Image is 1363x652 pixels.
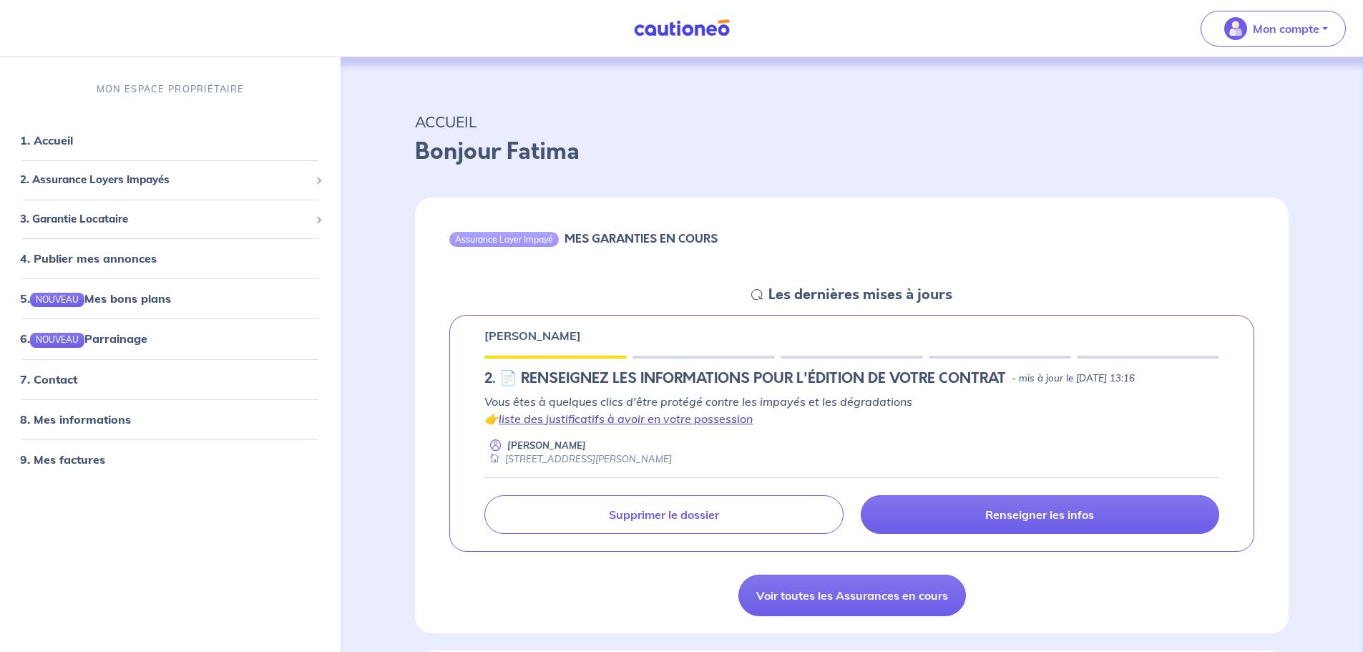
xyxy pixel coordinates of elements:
div: 7. Contact [6,365,335,394]
p: ACCUEIL [415,109,1289,135]
span: 2. Assurance Loyers Impayés [20,172,310,188]
div: 6.NOUVEAUParrainage [6,324,335,353]
p: MON ESPACE PROPRIÉTAIRE [97,82,244,96]
a: 4. Publier mes annonces [20,251,157,266]
a: Voir toutes les Assurances en cours [738,575,966,616]
h5: 2. 📄 RENSEIGNEZ LES INFORMATIONS POUR L'ÉDITION DE VOTRE CONTRAT [484,370,1006,387]
a: liste des justificatifs à avoir en votre possession [499,412,753,426]
p: Bonjour Fatima [415,135,1289,169]
a: 8. Mes informations [20,412,131,427]
h5: Les dernières mises à jours [768,286,952,303]
p: Supprimer le dossier [609,507,719,522]
a: 5.NOUVEAUMes bons plans [20,291,171,306]
img: Cautioneo [628,19,736,37]
h6: MES GARANTIES EN COURS [565,232,718,245]
div: [STREET_ADDRESS][PERSON_NAME] [484,452,672,466]
a: 9. Mes factures [20,452,105,467]
div: 5.NOUVEAUMes bons plans [6,284,335,313]
div: 2. Assurance Loyers Impayés [6,166,335,194]
div: 3. Garantie Locataire [6,205,335,233]
p: Vous êtes à quelques clics d'être protégé contre les impayés et les dégradations 👉 [484,393,1219,427]
p: Mon compte [1253,20,1319,37]
div: 9. Mes factures [6,445,335,474]
img: illu_account_valid_menu.svg [1224,17,1247,40]
a: 1. Accueil [20,133,73,147]
div: 1. Accueil [6,126,335,155]
p: - mis à jour le [DATE] 13:16 [1012,371,1135,386]
p: [PERSON_NAME] [507,439,586,452]
p: Renseigner les infos [985,507,1094,522]
button: illu_account_valid_menu.svgMon compte [1201,11,1346,47]
div: Assurance Loyer Impayé [449,232,559,246]
a: Renseigner les infos [861,495,1219,534]
a: 7. Contact [20,372,77,386]
span: 3. Garantie Locataire [20,211,310,228]
a: Supprimer le dossier [484,495,843,534]
a: 6.NOUVEAUParrainage [20,331,147,346]
div: 8. Mes informations [6,405,335,434]
div: 4. Publier mes annonces [6,244,335,273]
p: [PERSON_NAME] [484,327,581,344]
div: state: RENTER-PROFILE, Context: NEW,NO-CERTIFICATE,ALONE,LESSOR-DOCUMENTS [484,370,1219,387]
